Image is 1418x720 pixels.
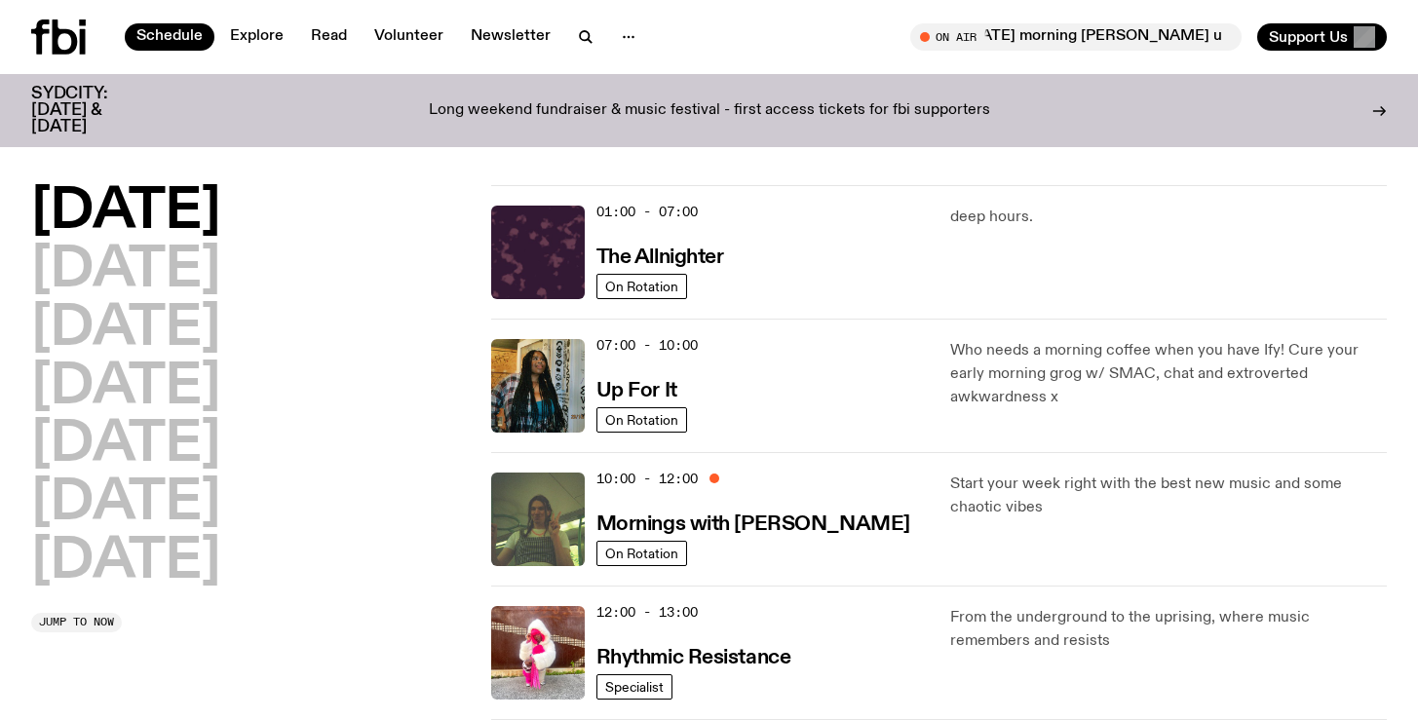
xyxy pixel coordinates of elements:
[605,679,664,694] span: Specialist
[491,339,585,433] img: Ify - a Brown Skin girl with black braided twists, looking up to the side with her tongue stickin...
[605,546,678,560] span: On Rotation
[31,244,220,298] button: [DATE]
[491,473,585,566] img: Jim Kretschmer in a really cute outfit with cute braids, standing on a train holding up a peace s...
[596,407,687,433] a: On Rotation
[39,617,114,627] span: Jump to now
[363,23,455,51] a: Volunteer
[31,613,122,632] button: Jump to now
[596,274,687,299] a: On Rotation
[596,541,687,566] a: On Rotation
[596,511,910,535] a: Mornings with [PERSON_NAME]
[596,244,724,268] a: The Allnighter
[950,206,1387,229] p: deep hours.
[459,23,562,51] a: Newsletter
[596,514,910,535] h3: Mornings with [PERSON_NAME]
[596,203,698,221] span: 01:00 - 07:00
[596,648,791,668] h3: Rhythmic Resistance
[596,674,672,700] a: Specialist
[31,86,156,135] h3: SYDCITY: [DATE] & [DATE]
[31,535,220,589] button: [DATE]
[31,476,220,531] button: [DATE]
[596,603,698,622] span: 12:00 - 13:00
[596,377,677,401] a: Up For It
[218,23,295,51] a: Explore
[491,606,585,700] img: Attu crouches on gravel in front of a brown wall. They are wearing a white fur coat with a hood, ...
[950,473,1387,519] p: Start your week right with the best new music and some chaotic vibes
[596,336,698,355] span: 07:00 - 10:00
[596,470,698,488] span: 10:00 - 12:00
[910,23,1242,51] button: On AirMornings with [PERSON_NAME] / Springing into some great music haha do u see what i did ther...
[1257,23,1387,51] button: Support Us
[605,412,678,427] span: On Rotation
[31,418,220,473] button: [DATE]
[950,339,1387,409] p: Who needs a morning coffee when you have Ify! Cure your early morning grog w/ SMAC, chat and extr...
[31,302,220,357] button: [DATE]
[1269,28,1348,46] span: Support Us
[31,185,220,240] button: [DATE]
[596,644,791,668] a: Rhythmic Resistance
[31,360,220,415] button: [DATE]
[429,102,990,120] p: Long weekend fundraiser & music festival - first access tickets for fbi supporters
[125,23,214,51] a: Schedule
[605,279,678,293] span: On Rotation
[299,23,359,51] a: Read
[596,381,677,401] h3: Up For It
[950,606,1387,653] p: From the underground to the uprising, where music remembers and resists
[596,247,724,268] h3: The Allnighter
